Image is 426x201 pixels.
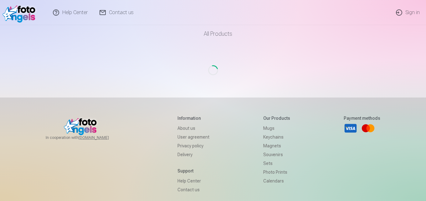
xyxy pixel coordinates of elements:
[344,121,357,135] a: Visa
[344,115,380,121] h5: Payment methods
[263,159,290,168] a: Sets
[263,133,290,141] a: Keychains
[177,133,209,141] a: User agreement
[263,141,290,150] a: Magnets
[46,135,124,140] span: In cooperation with
[177,185,209,194] a: Contact us
[177,168,209,174] h5: Support
[177,141,209,150] a: Privacy policy
[79,135,124,140] a: [DOMAIN_NAME]
[177,124,209,133] a: About us
[263,177,290,185] a: Calendars
[263,124,290,133] a: Mugs
[263,168,290,177] a: Photo prints
[263,115,290,121] h5: Our products
[263,150,290,159] a: Souvenirs
[177,150,209,159] a: Delivery
[361,121,375,135] a: Mastercard
[177,115,209,121] h5: Information
[186,25,240,43] a: All products
[177,177,209,185] a: Help Center
[3,3,38,23] img: /v1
